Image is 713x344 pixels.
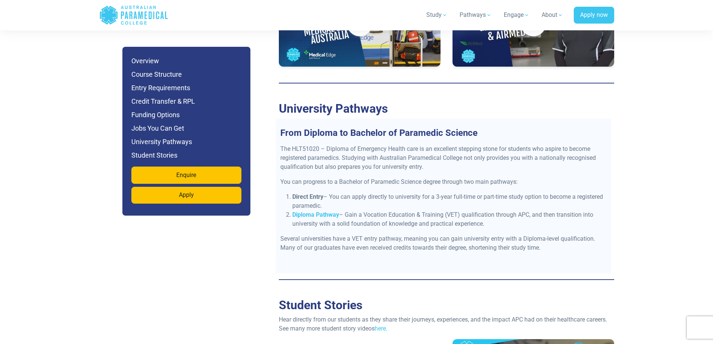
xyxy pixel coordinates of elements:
h3: From Diploma to Bachelor of Paramedic Science [276,128,611,138]
a: Apply now [574,7,614,24]
a: About [537,4,568,25]
a: Study [422,4,452,25]
p: You can progress to a Bachelor of Paramedic Science degree through two main pathways: [280,177,607,186]
p: The HLT51020 – Diploma of Emergency Health care is an excellent stepping stone for students who a... [280,144,607,171]
a: Engage [499,4,534,25]
a: here. [375,325,387,332]
p: Hear directly from our students as they share their journeys, experiences, and the impact APC had... [279,315,614,333]
li: – Gain a Vocation Education & Training (VET) qualification through APC, and then transition into ... [292,210,607,228]
a: Student Stories [279,298,362,312]
strong: Direct Entry [292,193,323,200]
a: Australian Paramedical College [99,3,168,27]
li: – You can apply directly to university for a 3-year full-time or part-time study option to become... [292,192,607,210]
h2: University Pathways [279,101,614,116]
a: Diploma Pathway [292,211,339,218]
a: Pathways [455,4,496,25]
p: Several universities have a VET entry pathway, meaning you can gain university entry with a Diplo... [280,234,607,252]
